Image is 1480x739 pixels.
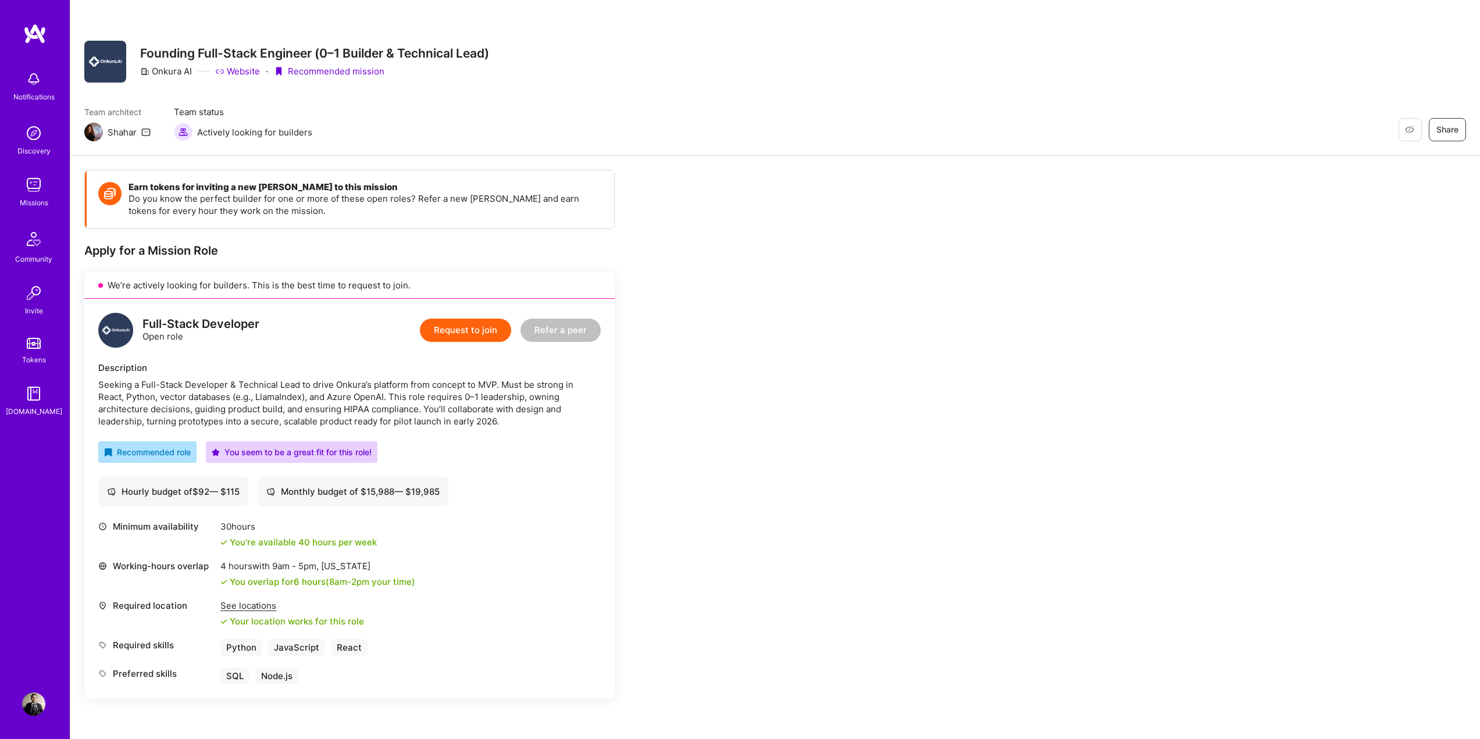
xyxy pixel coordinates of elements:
[520,319,601,342] button: Refer a peer
[98,562,107,570] i: icon World
[25,305,43,317] div: Invite
[220,536,377,548] div: You're available 40 hours per week
[268,639,325,656] div: JavaScript
[107,487,116,496] i: icon Cash
[174,123,192,141] img: Actively looking for builders
[220,539,227,546] i: icon Check
[212,446,372,458] div: You seem to be a great fit for this role!
[129,182,602,192] h4: Earn tokens for inviting a new [PERSON_NAME] to this mission
[220,560,415,572] div: 4 hours with [US_STATE]
[142,318,259,342] div: Open role
[197,126,312,138] span: Actively looking for builders
[98,601,107,610] i: icon Location
[1436,124,1458,135] span: Share
[141,127,151,137] i: icon Mail
[98,560,215,572] div: Working-hours overlap
[22,67,45,91] img: bell
[104,446,191,458] div: Recommended role
[266,65,268,77] div: ·
[129,192,602,217] p: Do you know the perfect builder for one or more of these open roles? Refer a new [PERSON_NAME] an...
[20,197,48,209] div: Missions
[84,41,126,83] img: Company Logo
[174,106,312,118] span: Team status
[107,485,240,498] div: Hourly budget of $ 92 — $ 115
[98,362,601,374] div: Description
[84,243,615,258] div: Apply for a Mission Role
[1405,125,1414,134] i: icon EyeClosed
[27,338,41,349] img: tokens
[220,615,364,627] div: Your location works for this role
[84,123,103,141] img: Team Architect
[1429,118,1466,141] button: Share
[23,23,47,44] img: logo
[230,576,415,588] div: You overlap for 6 hours ( your time)
[215,65,260,77] a: Website
[22,382,45,405] img: guide book
[22,692,45,716] img: User Avatar
[142,318,259,330] div: Full-Stack Developer
[140,46,489,60] h3: Founding Full-Stack Engineer (0–1 Builder & Technical Lead)
[22,122,45,145] img: discovery
[212,448,220,456] i: icon PurpleStar
[98,520,215,533] div: Minimum availability
[84,106,151,118] span: Team architect
[22,173,45,197] img: teamwork
[266,485,440,498] div: Monthly budget of $ 15,988 — $ 19,985
[19,692,48,716] a: User Avatar
[98,522,107,531] i: icon Clock
[274,67,283,76] i: icon PurpleRibbon
[220,639,262,656] div: Python
[20,225,48,253] img: Community
[22,354,46,366] div: Tokens
[108,126,137,138] div: Shahar
[220,579,227,586] i: icon Check
[220,667,249,684] div: SQL
[98,639,215,651] div: Required skills
[220,599,364,612] div: See locations
[104,448,112,456] i: icon RecommendedBadge
[98,669,107,678] i: icon Tag
[220,618,227,625] i: icon Check
[13,91,55,103] div: Notifications
[140,65,192,77] div: Onkura AI
[98,182,122,205] img: Token icon
[98,667,215,680] div: Preferred skills
[270,561,321,572] span: 9am - 5pm ,
[274,65,384,77] div: Recommended mission
[15,253,52,265] div: Community
[98,379,601,427] div: Seeking a Full-Stack Developer & Technical Lead to drive Onkura’s platform from concept to MVP. M...
[98,313,133,348] img: logo
[84,272,615,299] div: We’re actively looking for builders. This is the best time to request to join.
[331,639,368,656] div: React
[6,405,62,417] div: [DOMAIN_NAME]
[17,145,51,157] div: Discovery
[255,667,298,684] div: Node.js
[220,520,377,533] div: 30 hours
[140,67,149,76] i: icon CompanyGray
[98,641,107,649] i: icon Tag
[420,319,511,342] button: Request to join
[329,576,369,587] span: 8am - 2pm
[266,487,275,496] i: icon Cash
[22,281,45,305] img: Invite
[98,599,215,612] div: Required location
